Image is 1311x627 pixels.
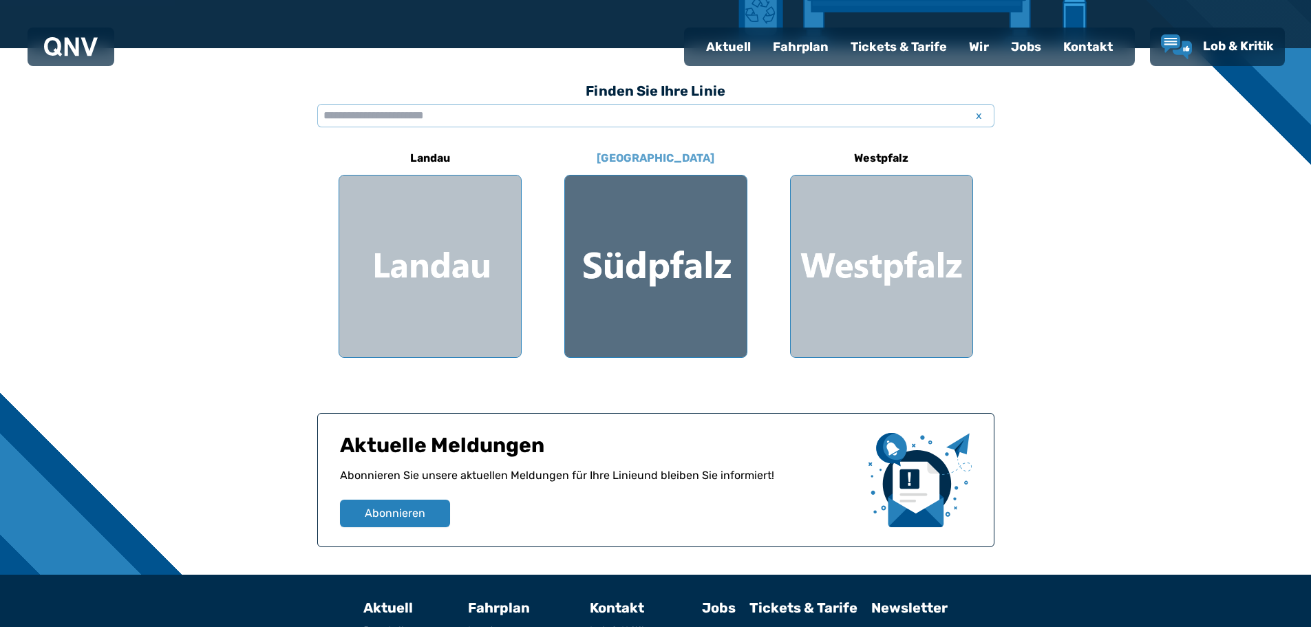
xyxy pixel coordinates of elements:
[840,29,958,65] a: Tickets & Tarife
[1161,34,1274,59] a: Lob & Kritik
[695,29,762,65] a: Aktuell
[405,147,456,169] h6: Landau
[868,433,972,527] img: newsletter
[591,147,720,169] h6: [GEOGRAPHIC_DATA]
[340,467,857,500] p: Abonnieren Sie unsere aktuellen Meldungen für Ihre Linie und bleiben Sie informiert!
[1203,39,1274,54] span: Lob & Kritik
[970,107,989,124] span: x
[340,500,450,527] button: Abonnieren
[44,37,98,56] img: QNV Logo
[790,142,973,358] a: Westpfalz Region Westpfalz
[564,142,747,358] a: [GEOGRAPHIC_DATA] Region Südpfalz
[762,29,840,65] a: Fahrplan
[849,147,914,169] h6: Westpfalz
[44,33,98,61] a: QNV Logo
[1052,29,1124,65] a: Kontakt
[317,76,994,106] h3: Finden Sie Ihre Linie
[363,599,413,616] a: Aktuell
[590,599,644,616] a: Kontakt
[339,142,522,358] a: Landau Region Landau
[749,599,857,616] a: Tickets & Tarife
[871,599,948,616] a: Newsletter
[958,29,1000,65] a: Wir
[340,433,857,467] h1: Aktuelle Meldungen
[702,599,736,616] a: Jobs
[1000,29,1052,65] a: Jobs
[468,599,530,616] a: Fahrplan
[365,505,425,522] span: Abonnieren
